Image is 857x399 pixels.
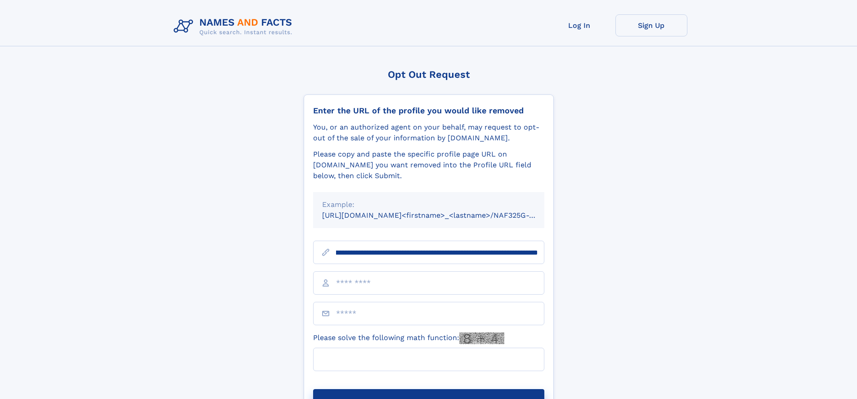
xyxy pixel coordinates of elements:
[322,211,561,220] small: [URL][DOMAIN_NAME]<firstname>_<lastname>/NAF325G-xxxxxxxx
[313,149,544,181] div: Please copy and paste the specific profile page URL on [DOMAIN_NAME] you want removed into the Pr...
[170,14,300,39] img: Logo Names and Facts
[313,332,504,344] label: Please solve the following math function:
[313,106,544,116] div: Enter the URL of the profile you would like removed
[304,69,554,80] div: Opt Out Request
[313,122,544,143] div: You, or an authorized agent on your behalf, may request to opt-out of the sale of your informatio...
[615,14,687,36] a: Sign Up
[322,199,535,210] div: Example:
[543,14,615,36] a: Log In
